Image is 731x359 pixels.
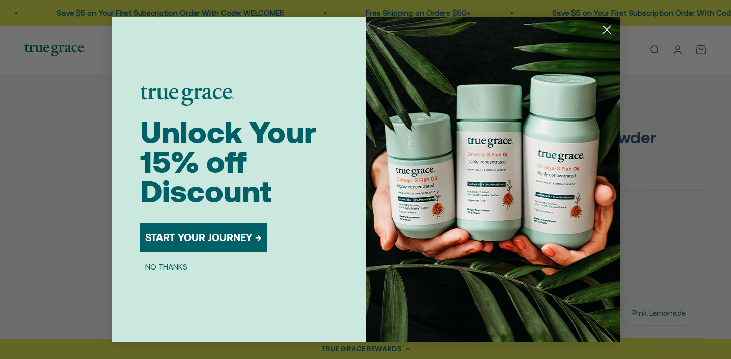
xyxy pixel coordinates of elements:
[366,17,620,342] img: 098727d5-50f8-4f9b-9554-844bb8da1403.jpeg
[140,115,316,209] span: Unlock Your 15% off Discount
[598,21,616,39] button: Close dialog
[140,86,234,106] img: logo placeholder
[140,260,193,273] button: NO THANKS
[140,223,267,252] button: START YOUR JOURNEY →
